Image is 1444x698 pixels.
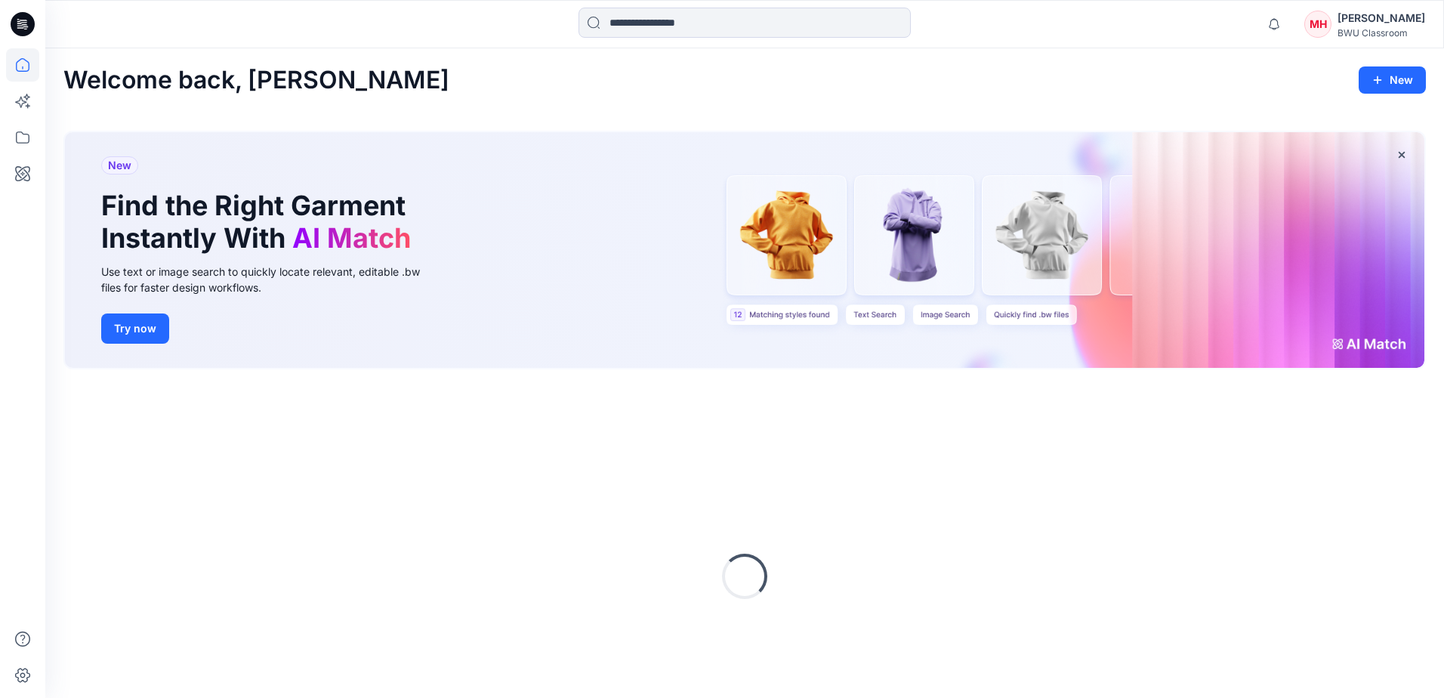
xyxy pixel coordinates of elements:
h1: Find the Right Garment Instantly With [101,190,418,255]
div: Use text or image search to quickly locate relevant, editable .bw files for faster design workflows. [101,264,441,295]
span: AI Match [292,221,411,255]
div: BWU Classroom [1338,27,1425,39]
button: New [1359,66,1426,94]
div: MH [1304,11,1331,38]
div: [PERSON_NAME] [1338,9,1425,27]
span: New [108,156,131,174]
button: Try now [101,313,169,344]
h2: Welcome back, [PERSON_NAME] [63,66,449,94]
